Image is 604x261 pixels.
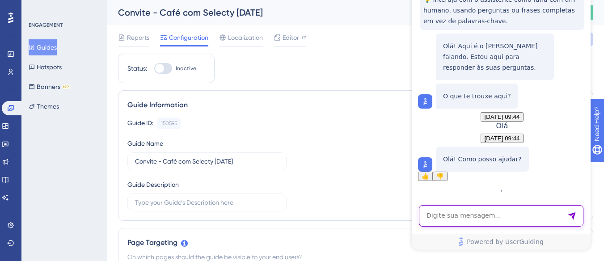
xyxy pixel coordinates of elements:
input: Type your Guide’s Description here [135,198,279,207]
span: Need Help? [21,2,56,13]
div: Guide Description [127,179,179,190]
input: Type your Guide’s Name here [135,156,279,166]
span: Configuration [169,32,208,43]
span: Reports [127,32,149,43]
div: Page Targeting [127,237,584,248]
div: Status: [127,63,147,74]
div: 150595 [161,120,177,127]
span: Localization [228,32,263,43]
span: Inactive [176,65,196,72]
div: Guide Information [127,100,584,110]
span: Editor [283,32,299,43]
div: Guide ID: [127,118,153,129]
div: Guide Name [127,138,163,149]
div: Convite - Café com Selecty [DATE] [118,6,517,19]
